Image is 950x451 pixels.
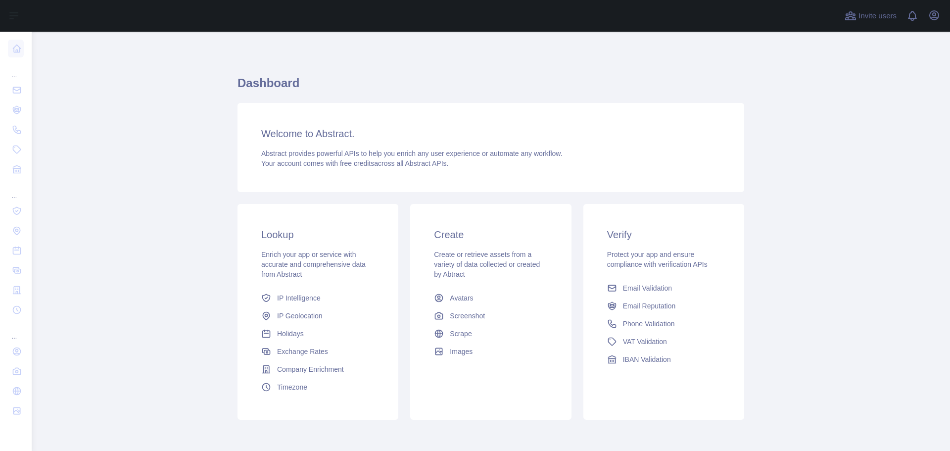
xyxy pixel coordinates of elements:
h3: Lookup [261,228,375,242]
a: IBAN Validation [603,351,724,368]
span: Protect your app and ensure compliance with verification APIs [607,251,708,268]
span: Company Enrichment [277,364,344,374]
span: Avatars [450,293,473,303]
div: ... [8,180,24,200]
span: IBAN Validation [623,354,671,364]
span: free credits [340,159,374,167]
h3: Create [434,228,547,242]
button: Invite users [843,8,899,24]
span: Images [450,347,473,356]
a: IP Intelligence [257,289,379,307]
a: Avatars [430,289,551,307]
a: Screenshot [430,307,551,325]
span: Email Validation [623,283,672,293]
a: Email Reputation [603,297,724,315]
a: Company Enrichment [257,360,379,378]
a: IP Geolocation [257,307,379,325]
a: Holidays [257,325,379,343]
span: Exchange Rates [277,347,328,356]
span: IP Intelligence [277,293,321,303]
a: Images [430,343,551,360]
h3: Welcome to Abstract. [261,127,720,141]
span: Your account comes with across all Abstract APIs. [261,159,448,167]
a: Phone Validation [603,315,724,333]
div: ... [8,321,24,341]
span: Create or retrieve assets from a variety of data collected or created by Abtract [434,251,540,278]
span: Holidays [277,329,304,339]
span: Enrich your app or service with accurate and comprehensive data from Abstract [261,251,366,278]
span: Abstract provides powerful APIs to help you enrich any user experience or automate any workflow. [261,150,563,157]
span: Email Reputation [623,301,676,311]
h3: Verify [607,228,720,242]
a: Scrape [430,325,551,343]
div: ... [8,59,24,79]
h1: Dashboard [237,75,744,99]
a: VAT Validation [603,333,724,351]
a: Timezone [257,378,379,396]
span: IP Geolocation [277,311,323,321]
span: Timezone [277,382,307,392]
span: Screenshot [450,311,485,321]
span: VAT Validation [623,337,667,347]
span: Phone Validation [623,319,675,329]
span: Scrape [450,329,472,339]
span: Invite users [858,10,897,22]
a: Exchange Rates [257,343,379,360]
a: Email Validation [603,279,724,297]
